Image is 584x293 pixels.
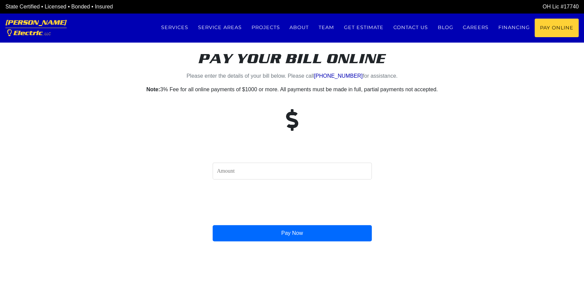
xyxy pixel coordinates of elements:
[292,3,579,11] div: OH Lic #17740
[458,19,494,36] a: Careers
[246,19,285,36] a: Projects
[493,19,535,36] a: Financing
[213,225,372,241] button: Pay Now
[43,32,51,36] span: , LLC
[104,72,480,80] p: Please enter the details of your bill below. Please call for assistance.
[193,19,246,36] a: Service Areas
[5,14,67,42] a: [PERSON_NAME] Electric, LLC
[339,19,388,36] a: Get estimate
[146,87,160,92] strong: Note:
[285,19,314,36] a: About
[388,19,433,36] a: Contact us
[433,19,458,36] a: Blog
[535,19,579,37] a: Pay Online
[314,73,363,79] a: [PHONE_NUMBER]
[104,51,480,67] h2: Pay your bill online
[314,19,339,36] a: Team
[5,3,292,11] div: State Certified • Licensed • Bonded • Insured
[104,86,480,94] p: 3% Fee for all online payments of $1000 or more. All payments must be made in full, partial payme...
[213,163,372,179] input: Amount
[156,19,193,36] a: Services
